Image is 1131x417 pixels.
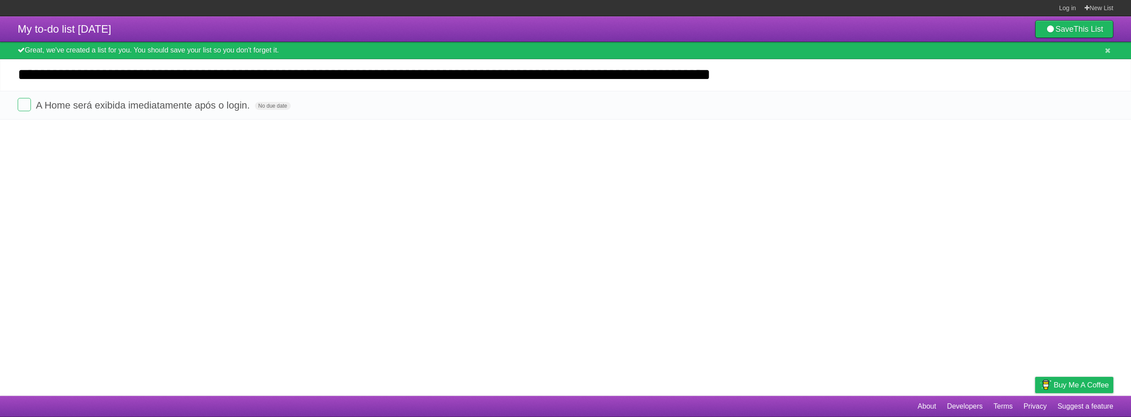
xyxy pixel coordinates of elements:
span: No due date [255,102,291,110]
b: This List [1074,25,1103,34]
label: Done [18,98,31,111]
a: Privacy [1024,398,1047,415]
a: Developers [947,398,983,415]
a: Suggest a feature [1058,398,1113,415]
a: Terms [994,398,1013,415]
a: About [918,398,936,415]
img: Buy me a coffee [1040,377,1051,392]
a: Buy me a coffee [1035,377,1113,393]
span: A Home será exibida imediatamente após o login. [36,100,252,111]
span: My to-do list [DATE] [18,23,111,35]
span: Buy me a coffee [1054,377,1109,393]
a: SaveThis List [1035,20,1113,38]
